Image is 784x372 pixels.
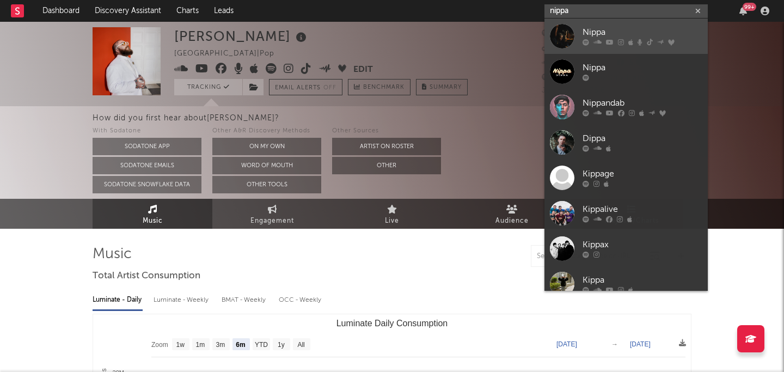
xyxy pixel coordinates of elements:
[531,252,646,261] input: Search by song name or URL
[542,59,580,66] span: 86,819
[323,85,336,91] em: Off
[452,199,572,229] a: Audience
[739,7,747,15] button: 99+
[255,341,268,349] text: YTD
[583,132,702,145] div: Dippa
[297,341,304,349] text: All
[222,291,268,309] div: BMAT - Weekly
[583,26,702,39] div: Nippa
[542,74,660,81] span: 43,327,755 Monthly Listeners
[542,30,591,37] span: 5,445,580
[212,199,332,229] a: Engagement
[544,266,708,302] a: Kippa
[416,79,468,95] button: Summary
[93,199,212,229] a: Music
[250,215,294,228] span: Engagement
[583,203,702,216] div: Kippalive
[556,340,577,348] text: [DATE]
[93,291,143,309] div: Luminate - Daily
[544,196,708,231] a: Kippalive
[332,125,441,138] div: Other Sources
[151,341,168,349] text: Zoom
[348,79,411,95] a: Benchmark
[336,319,448,328] text: Luminate Daily Consumption
[544,89,708,125] a: Nippandab
[544,19,708,54] a: Nippa
[93,157,201,174] button: Sodatone Emails
[93,270,200,283] span: Total Artist Consumption
[174,27,309,45] div: [PERSON_NAME]
[93,138,201,155] button: Sodatone App
[430,84,462,90] span: Summary
[743,3,756,11] div: 99 +
[544,54,708,89] a: Nippa
[542,45,592,52] span: 9,100,000
[212,125,321,138] div: Other A&R Discovery Methods
[174,79,242,95] button: Tracking
[279,291,322,309] div: OCC - Weekly
[353,63,373,77] button: Edit
[630,340,651,348] text: [DATE]
[93,176,201,193] button: Sodatone Snowflake Data
[269,79,342,95] button: Email AlertsOff
[363,81,405,94] span: Benchmark
[385,215,399,228] span: Live
[212,176,321,193] button: Other Tools
[174,47,287,60] div: [GEOGRAPHIC_DATA] | Pop
[332,138,441,155] button: Artist on Roster
[583,168,702,181] div: Kippage
[236,341,245,349] text: 6m
[544,160,708,196] a: Kippage
[495,215,529,228] span: Audience
[544,4,708,18] input: Search for artists
[544,125,708,160] a: Dippa
[216,341,225,349] text: 3m
[583,239,702,252] div: Kippax
[583,62,702,75] div: Nippa
[154,291,211,309] div: Luminate - Weekly
[544,231,708,266] a: Kippax
[93,125,201,138] div: With Sodatone
[332,199,452,229] a: Live
[542,87,605,94] span: Jump Score: 73.6
[176,341,185,349] text: 1w
[212,138,321,155] button: On My Own
[143,215,163,228] span: Music
[278,341,285,349] text: 1y
[332,157,441,174] button: Other
[611,340,618,348] text: →
[583,97,702,110] div: Nippandab
[93,112,784,125] div: How did you first hear about [PERSON_NAME] ?
[196,341,205,349] text: 1m
[212,157,321,174] button: Word Of Mouth
[583,274,702,287] div: Kippa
